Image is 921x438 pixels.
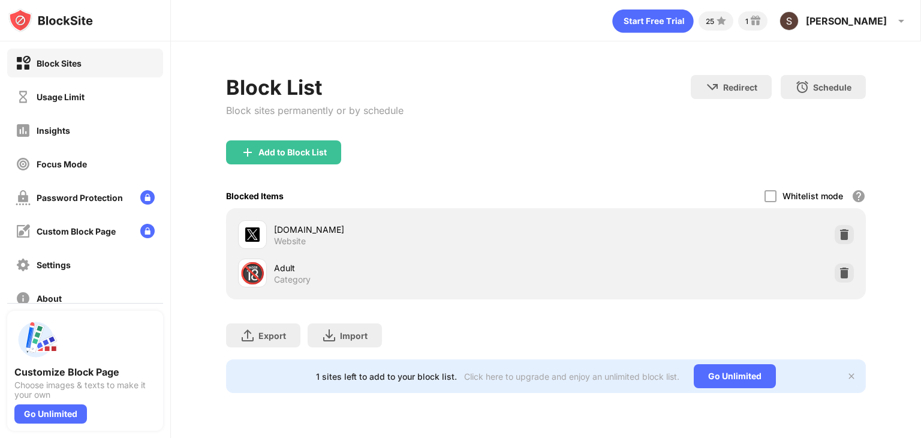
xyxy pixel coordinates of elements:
div: Add to Block List [258,148,327,157]
div: animation [612,9,694,33]
div: Website [274,236,306,247]
div: Block Sites [37,58,82,68]
img: lock-menu.svg [140,224,155,238]
img: insights-off.svg [16,123,31,138]
img: focus-off.svg [16,157,31,172]
div: Adult [274,262,546,274]
div: Customize Block Page [14,366,156,378]
div: Export [258,331,286,341]
div: 25 [706,17,714,26]
div: Usage Limit [37,92,85,102]
div: Whitelist mode [782,191,843,201]
img: lock-menu.svg [140,190,155,205]
img: block-on.svg [16,56,31,71]
img: reward-small.svg [748,14,763,28]
div: Insights [37,125,70,136]
img: time-usage-off.svg [16,89,31,104]
div: Block List [226,75,404,100]
div: Password Protection [37,193,123,203]
div: 1 sites left to add to your block list. [316,371,457,382]
div: Import [340,331,368,341]
div: Settings [37,260,71,270]
img: x-button.svg [847,371,856,381]
img: customize-block-page-off.svg [16,224,31,239]
div: Custom Block Page [37,226,116,236]
div: 1 [745,17,748,26]
div: Category [274,274,311,285]
img: about-off.svg [16,291,31,306]
img: logo-blocksite.svg [8,8,93,32]
div: Click here to upgrade and enjoy an unlimited block list. [464,371,679,382]
div: [PERSON_NAME] [806,15,887,27]
div: 🔞 [240,261,265,286]
div: Blocked Items [226,191,284,201]
div: About [37,293,62,304]
div: Schedule [813,82,851,92]
img: settings-off.svg [16,257,31,272]
img: push-custom-page.svg [14,318,58,361]
img: password-protection-off.svg [16,190,31,205]
div: Redirect [723,82,757,92]
div: [DOMAIN_NAME] [274,223,546,236]
div: Go Unlimited [694,364,776,388]
div: Choose images & texts to make it your own [14,380,156,400]
div: Focus Mode [37,159,87,169]
img: ACg8ocJQvlJ8N8Yw4jSSo10hmKjAt2W7zXjDdqbzOXVuOPqrpUJ_RA=s96-c [779,11,799,31]
img: points-small.svg [714,14,729,28]
div: Block sites permanently or by schedule [226,104,404,116]
img: favicons [245,227,260,242]
div: Go Unlimited [14,404,87,424]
